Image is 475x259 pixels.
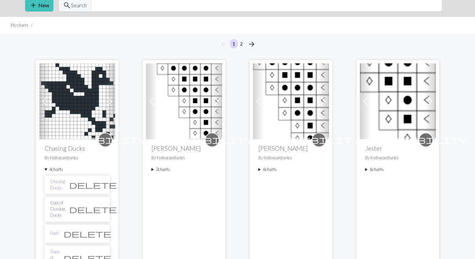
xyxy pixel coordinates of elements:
img: Base Triangle (1) [146,63,222,139]
img: Base triangle [360,63,436,139]
a: Base Triangle [253,97,329,104]
span: visibility [278,135,360,145]
i: private [278,133,360,146]
span: visibility [385,135,467,145]
span: add [29,1,37,10]
img: Chasing Ducks [39,63,115,139]
span: visibility [64,135,146,145]
h2: [PERSON_NAME] [258,145,324,152]
span: search [63,1,71,10]
summary: 6charts [365,166,430,173]
h2: Chasing Ducks [45,145,110,152]
span: Search [71,1,87,9]
span: delete [69,205,117,214]
a: Chasing Ducks [50,178,65,191]
nav: Page navigation [217,39,258,49]
span: delete [69,180,117,189]
i: private [64,133,146,146]
a: Base triangle [360,97,436,104]
button: Delete chart [59,227,115,240]
img: Base Triangle [253,63,329,139]
button: Next [245,39,258,49]
p: By Knitweardiaries [45,155,110,161]
a: Copy of Chasing Ducks [50,200,65,219]
a: Base Triangle (1) [146,97,222,104]
h2: [PERSON_NAME] [151,145,217,152]
button: Delete chart [65,178,121,191]
p: By Knitweardiaries [151,155,217,161]
summary: 4charts [45,166,110,173]
i: private [385,133,467,146]
i: Next [248,40,256,48]
summary: 6charts [258,166,324,173]
button: 2 [237,39,245,49]
a: Feet! [50,230,59,237]
i: private [171,133,253,146]
button: 1 [230,39,238,49]
li: My charts [11,22,28,28]
summary: 2charts [151,166,217,173]
span: visibility [171,135,253,145]
h2: Jester [365,145,430,152]
span: delete [64,229,111,238]
a: Chasing Ducks [39,97,115,104]
span: arrow_forward [248,40,256,49]
p: By Knitweardiaries [258,155,324,161]
p: By Knitweardiaries [365,155,430,161]
button: Delete chart [65,203,121,215]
